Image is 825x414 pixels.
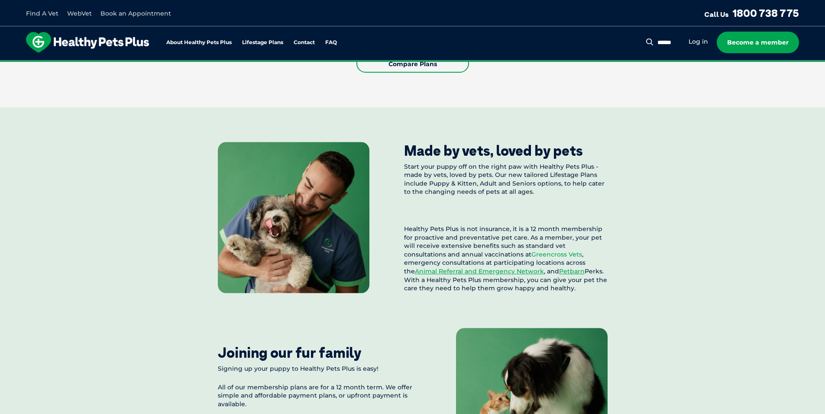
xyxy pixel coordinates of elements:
button: Search [644,38,655,46]
img: Made by vets, loved by pets [218,142,369,293]
div: Made by vets, loved by pets [404,142,583,159]
a: About Healthy Pets Plus [166,40,232,45]
a: Log in [689,38,708,46]
a: Book an Appointment [100,10,171,17]
a: Compare Plans [356,55,469,73]
p: Start your puppy off on the right paw with Healthy Pets Plus - made by vets, loved by pets. Our n... [404,163,608,196]
a: FAQ [325,40,337,45]
a: WebVet [67,10,92,17]
p: Signing up your puppy to Healthy Pets Plus is easy! [218,365,421,373]
a: Call Us1800 738 775 [704,6,799,19]
a: Lifestage Plans [242,40,283,45]
a: Contact [294,40,315,45]
a: Greencross Vets [531,250,582,258]
a: Become a member [717,32,799,53]
span: Proactive, preventative wellness program designed to keep your pet healthier and happier for longer [251,61,574,68]
a: Animal Referral and Emergency Network [415,267,544,275]
p: All of our membership plans are for a 12 month term. We offer simple and affordable payment plans... [218,383,421,409]
p: Healthy Pets Plus is not insurance, it is a 12 month membership for proactive and preventative pe... [404,225,608,293]
a: Petbarn [559,267,585,275]
a: Find A Vet [26,10,58,17]
span: Call Us [704,10,729,19]
img: hpp-logo [26,32,149,53]
div: Joining our fur family [218,344,361,361]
